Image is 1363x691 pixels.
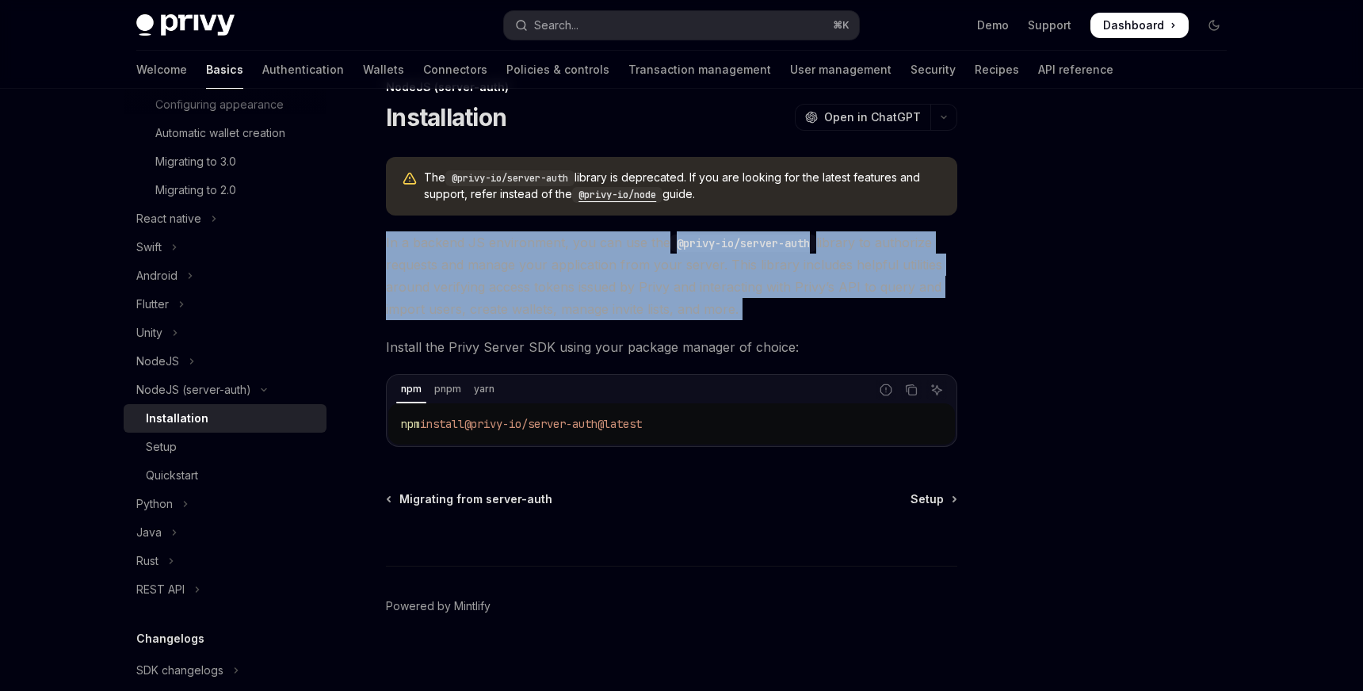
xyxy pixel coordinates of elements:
a: Migrating to 2.0 [124,176,326,204]
div: Swift [136,238,162,257]
button: Open in ChatGPT [795,104,930,131]
span: @privy-io/server-auth@latest [464,417,642,431]
div: Migrating to 2.0 [155,181,236,200]
div: Migrating to 3.0 [155,152,236,171]
div: Quickstart [146,466,198,485]
h1: Installation [386,103,506,132]
div: yarn [469,380,499,399]
button: Toggle NodeJS section [124,347,326,376]
span: Open in ChatGPT [824,109,921,125]
div: Python [136,494,173,513]
code: @privy-io/server-auth [445,170,575,186]
button: Report incorrect code [876,380,896,400]
div: SDK changelogs [136,661,223,680]
div: Rust [136,552,158,571]
button: Open search [504,11,859,40]
a: Authentication [262,51,344,89]
img: dark logo [136,14,235,36]
a: Support [1028,17,1071,33]
button: Ask AI [926,380,947,400]
div: Java [136,523,162,542]
button: Toggle NodeJS (server-auth) section [124,376,326,404]
button: Toggle Java section [124,518,326,547]
button: Toggle Rust section [124,547,326,575]
button: Copy the contents from the code block [901,380,922,400]
a: Basics [206,51,243,89]
button: Toggle Swift section [124,233,326,262]
button: Toggle dark mode [1201,13,1227,38]
div: REST API [136,580,185,599]
a: Migrating to 3.0 [124,147,326,176]
span: Install the Privy Server SDK using your package manager of choice: [386,336,957,358]
a: Powered by Mintlify [386,598,491,614]
button: Toggle Unity section [124,319,326,347]
span: npm [401,417,420,431]
div: Automatic wallet creation [155,124,285,143]
div: Setup [146,437,177,456]
span: ⌘ K [833,19,849,32]
span: In a backend JS environment, you can use the library to authorize requests and manage your applic... [386,231,957,320]
svg: Warning [402,171,418,187]
div: Flutter [136,295,169,314]
div: NodeJS [136,352,179,371]
div: NodeJS (server-auth) [136,380,251,399]
div: Search... [534,16,578,35]
code: @privy-io/server-auth [670,235,816,252]
a: Installation [124,404,326,433]
a: User management [790,51,891,89]
span: Dashboard [1103,17,1164,33]
button: Toggle REST API section [124,575,326,604]
button: Toggle Python section [124,490,326,518]
a: Connectors [423,51,487,89]
div: React native [136,209,201,228]
code: @privy-io/node [572,187,662,203]
div: pnpm [430,380,466,399]
a: Policies & controls [506,51,609,89]
div: npm [396,380,426,399]
span: Setup [911,491,944,507]
a: API reference [1038,51,1113,89]
a: @privy-io/node [572,187,662,200]
div: Unity [136,323,162,342]
button: Toggle React native section [124,204,326,233]
button: Toggle Flutter section [124,290,326,319]
a: Demo [977,17,1009,33]
span: install [420,417,464,431]
a: Welcome [136,51,187,89]
a: Security [911,51,956,89]
button: Toggle Android section [124,262,326,290]
h5: Changelogs [136,629,204,648]
span: Migrating from server-auth [399,491,552,507]
a: Recipes [975,51,1019,89]
a: Setup [124,433,326,461]
button: Toggle SDK changelogs section [124,656,326,685]
a: Migrating from server-auth [388,491,552,507]
a: Setup [911,491,956,507]
div: Installation [146,409,208,428]
span: The library is deprecated. If you are looking for the latest features and support, refer instead ... [424,170,941,203]
a: Automatic wallet creation [124,119,326,147]
a: Dashboard [1090,13,1189,38]
div: Android [136,266,178,285]
a: Wallets [363,51,404,89]
a: Transaction management [628,51,771,89]
a: Quickstart [124,461,326,490]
